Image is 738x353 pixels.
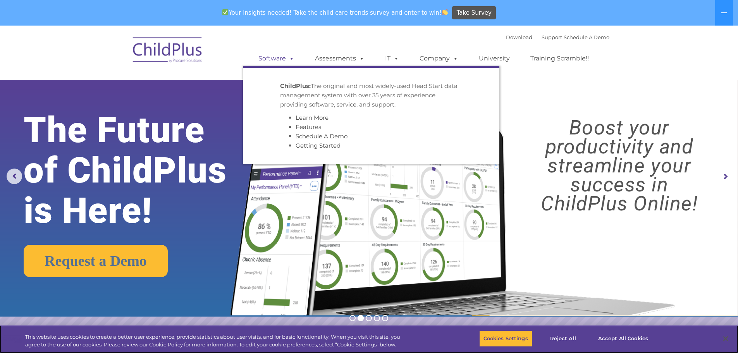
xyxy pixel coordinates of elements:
a: Company [412,51,466,66]
rs-layer: The Future of ChildPlus is Here! [24,110,259,231]
img: ChildPlus by Procare Solutions [129,32,206,71]
strong: ChildPlus: [280,82,311,90]
a: Schedule A Demo [564,34,609,40]
button: Cookies Settings [479,331,532,347]
a: Support [542,34,562,40]
button: Reject All [539,331,587,347]
a: Training Scramble!! [523,51,597,66]
a: Software [251,51,302,66]
button: Accept All Cookies [594,331,652,347]
span: Phone number [108,83,141,89]
a: Request a Demo [24,245,168,277]
span: Last name [108,51,131,57]
a: University [471,51,518,66]
div: This website uses cookies to create a better user experience, provide statistics about user visit... [25,333,406,348]
a: Getting Started [296,142,341,149]
a: Learn More [296,114,329,121]
img: 👏 [442,9,448,15]
span: Your insights needed! Take the child care trends survey and enter to win! [219,5,451,20]
a: Assessments [307,51,372,66]
font: | [506,34,609,40]
p: The original and most widely-used Head Start data management system with over 35 years of experie... [280,81,462,109]
a: Features [296,123,321,131]
rs-layer: Boost your productivity and streamline your success in ChildPlus Online! [510,118,729,213]
a: Take Survey [452,6,496,20]
a: Schedule A Demo [296,133,347,140]
a: Download [506,34,532,40]
button: Close [717,330,734,347]
span: Take Survey [457,6,492,20]
img: ✅ [222,9,228,15]
a: IT [377,51,407,66]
